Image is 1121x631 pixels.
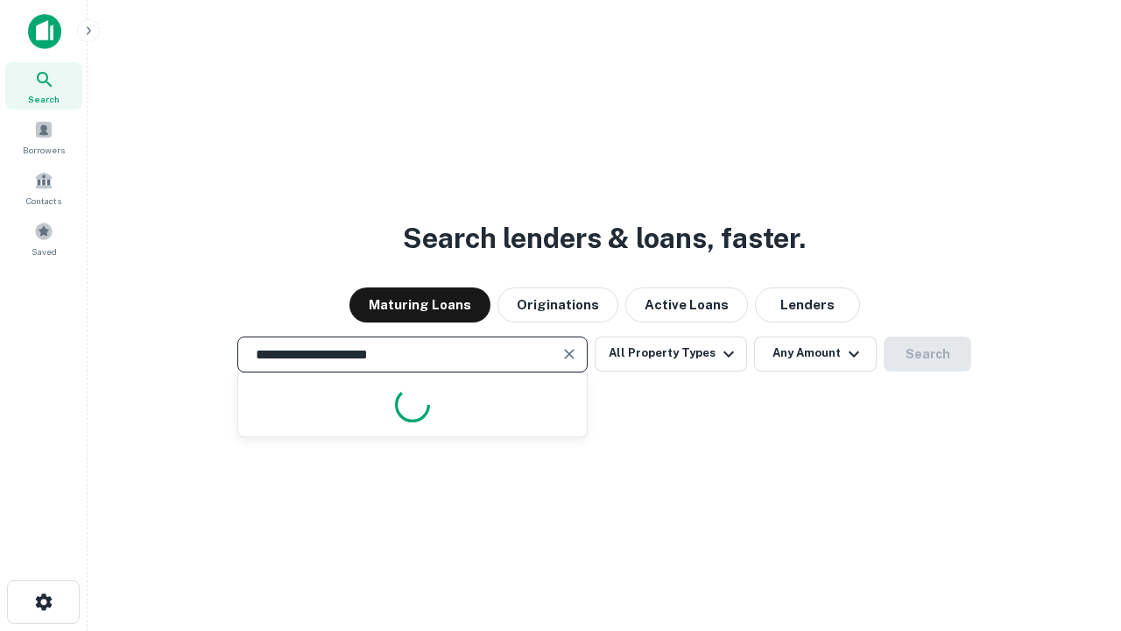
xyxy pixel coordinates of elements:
[557,342,582,366] button: Clear
[403,217,806,259] h3: Search lenders & loans, faster.
[625,287,748,323] button: Active Loans
[23,143,65,157] span: Borrowers
[26,194,61,208] span: Contacts
[497,287,618,323] button: Originations
[5,62,82,110] a: Search
[754,337,877,372] button: Any Amount
[28,14,61,49] img: capitalize-icon.png
[28,92,60,106] span: Search
[755,287,860,323] button: Lenders
[5,215,82,262] a: Saved
[32,245,57,259] span: Saved
[5,164,82,211] a: Contacts
[349,287,490,323] button: Maturing Loans
[1033,491,1121,575] iframe: Chat Widget
[595,337,747,372] button: All Property Types
[5,113,82,160] a: Borrowers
